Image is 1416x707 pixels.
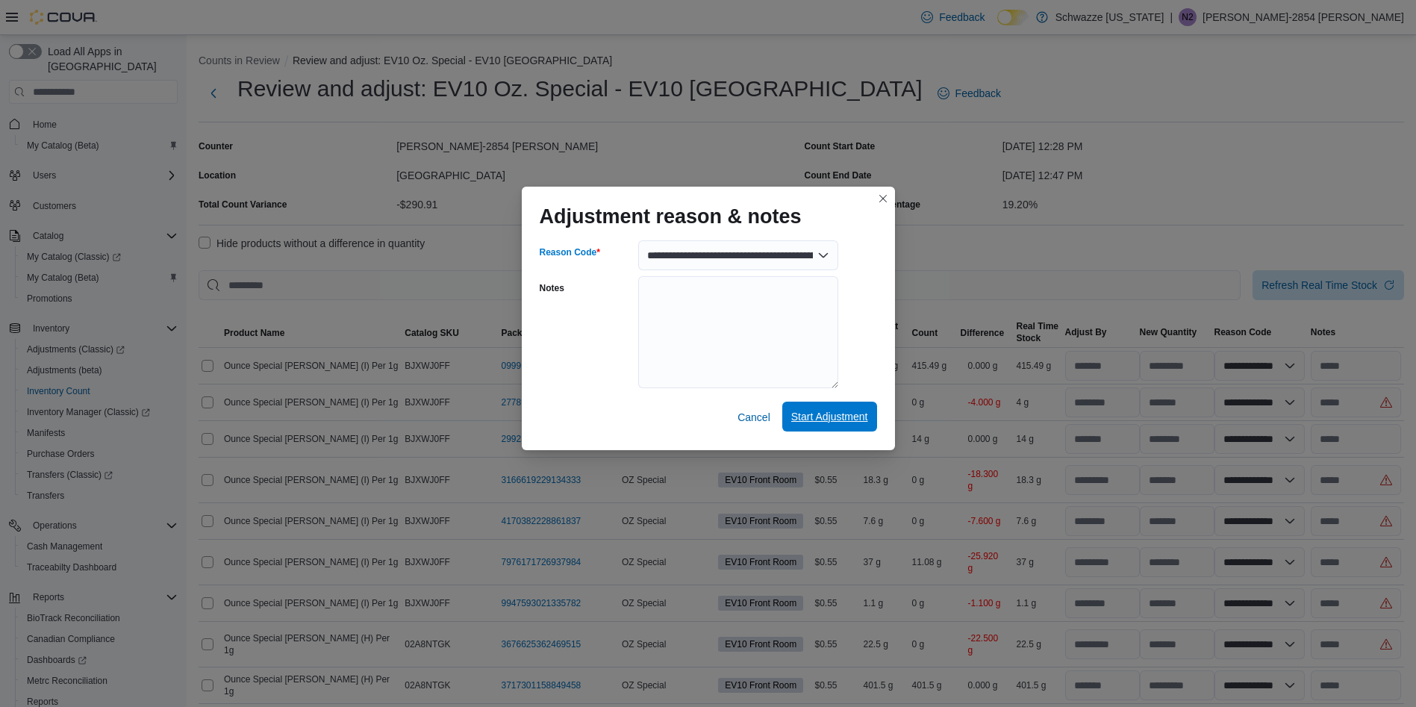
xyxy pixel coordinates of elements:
label: Reason Code [540,246,600,258]
button: Closes this modal window [874,190,892,208]
button: Cancel [732,402,776,432]
h1: Adjustment reason & notes [540,205,802,228]
label: Notes [540,282,564,294]
span: Cancel [737,410,770,425]
button: Start Adjustment [782,402,877,432]
span: Start Adjustment [791,409,868,424]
